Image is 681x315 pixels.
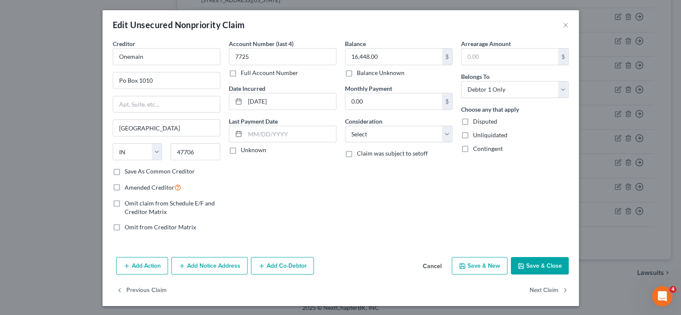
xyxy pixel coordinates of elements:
[461,39,511,48] label: Arrearage Amount
[558,49,568,65] div: $
[116,281,167,299] button: Previous Claim
[245,126,336,142] input: MM/DD/YYYY
[113,96,220,113] input: Apt, Suite, etc...
[442,93,452,110] div: $
[345,49,442,65] input: 0.00
[113,120,220,136] input: Enter city...
[251,257,314,275] button: Add Co-Debtor
[125,223,196,231] span: Omit from Creditor Matrix
[125,167,195,176] label: Save As Common Creditor
[245,93,336,110] input: MM/DD/YYYY
[345,84,392,93] label: Monthly Payment
[229,117,278,126] label: Last Payment Date
[345,117,382,126] label: Consideration
[345,39,366,48] label: Balance
[670,286,676,293] span: 4
[113,19,245,31] div: Edit Unsecured Nonpriority Claim
[357,150,428,157] span: Claim was subject to setoff
[116,257,168,275] button: Add Action
[452,257,507,275] button: Save & New
[442,49,452,65] div: $
[511,257,569,275] button: Save & Close
[357,69,405,77] label: Balance Unknown
[563,20,569,30] button: ×
[416,258,448,275] button: Cancel
[241,146,266,154] label: Unknown
[113,48,220,65] input: Search creditor by name...
[113,72,220,89] input: Enter address...
[229,39,293,48] label: Account Number (last 4)
[473,131,507,139] span: Unliquidated
[229,48,336,65] input: XXXX
[241,69,298,77] label: Full Account Number
[345,93,442,110] input: 0.00
[652,286,672,306] iframe: Intercom live chat
[461,73,490,80] span: Belongs To
[113,40,135,47] span: Creditor
[461,105,519,114] label: Choose any that apply
[125,199,215,215] span: Omit claim from Schedule E/F and Creditor Matrix
[171,143,220,160] input: Enter zip...
[229,84,265,93] label: Date Incurred
[125,184,174,191] span: Amended Creditor
[171,257,248,275] button: Add Notice Address
[462,49,558,65] input: 0.00
[530,281,569,299] button: Next Claim
[473,145,503,152] span: Contingent
[473,118,497,125] span: Disputed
